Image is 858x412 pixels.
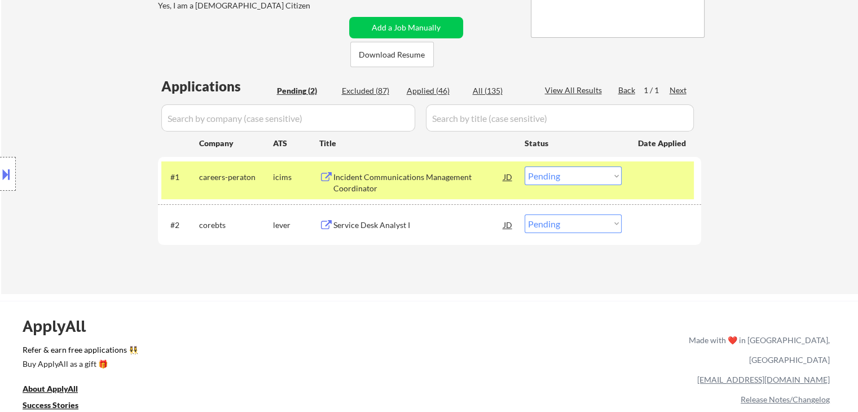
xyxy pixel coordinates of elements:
[319,138,514,149] div: Title
[23,383,94,397] a: About ApplyAll
[23,384,78,393] u: About ApplyAll
[545,85,605,96] div: View All Results
[199,172,273,183] div: careers-peraton
[426,104,694,132] input: Search by title (case sensitive)
[23,346,453,358] a: Refer & earn free applications 👯‍♀️
[697,375,830,384] a: [EMAIL_ADDRESS][DOMAIN_NAME]
[161,104,415,132] input: Search by company (case sensitive)
[644,85,670,96] div: 1 / 1
[23,400,78,410] u: Success Stories
[525,133,622,153] div: Status
[618,85,636,96] div: Back
[23,358,135,372] a: Buy ApplyAll as a gift 🎁
[333,172,504,194] div: Incident Communications Management Coordinator
[23,360,135,368] div: Buy ApplyAll as a gift 🎁
[273,172,319,183] div: icims
[670,85,688,96] div: Next
[350,42,434,67] button: Download Resume
[473,85,529,97] div: All (135)
[333,220,504,231] div: Service Desk Analyst I
[277,85,333,97] div: Pending (2)
[161,80,273,93] div: Applications
[741,395,830,404] a: Release Notes/Changelog
[23,317,99,336] div: ApplyAll
[407,85,463,97] div: Applied (46)
[199,138,273,149] div: Company
[684,330,830,370] div: Made with ❤️ in [GEOGRAPHIC_DATA], [GEOGRAPHIC_DATA]
[503,214,514,235] div: JD
[199,220,273,231] div: corebts
[349,17,463,38] button: Add a Job Manually
[342,85,398,97] div: Excluded (87)
[273,220,319,231] div: lever
[503,166,514,187] div: JD
[273,138,319,149] div: ATS
[638,138,688,149] div: Date Applied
